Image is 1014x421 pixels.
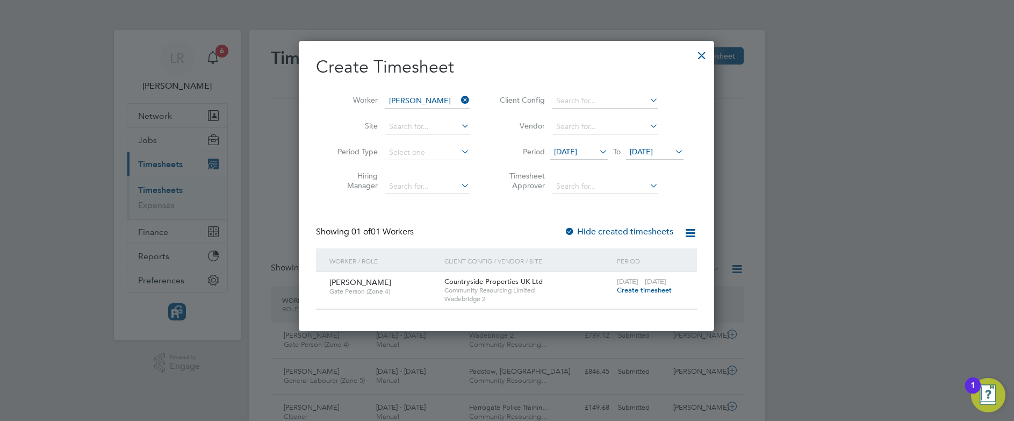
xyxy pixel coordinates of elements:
div: Client Config / Vendor / Site [442,248,614,273]
span: To [610,145,624,159]
span: 01 Workers [351,226,414,237]
span: [PERSON_NAME] [329,277,391,287]
label: Hiring Manager [329,171,378,190]
div: Worker / Role [327,248,442,273]
span: [DATE] - [DATE] [617,277,666,286]
span: [DATE] [630,147,653,156]
input: Search for... [385,94,470,109]
span: Create timesheet [617,286,672,295]
span: Community Resourcing Limited [444,286,612,295]
input: Search for... [552,179,658,194]
label: Site [329,121,378,131]
label: Timesheet Approver [497,171,545,190]
label: Vendor [497,121,545,131]
label: Client Config [497,95,545,105]
div: Period [614,248,686,273]
input: Select one [385,145,470,160]
button: Open Resource Center, 1 new notification [971,378,1005,412]
h2: Create Timesheet [316,56,697,79]
span: Wadebridge 2 [444,295,612,303]
span: Gate Person (Zone 4) [329,287,436,296]
div: Showing [316,226,416,238]
span: Countryside Properties UK Ltd [444,277,543,286]
input: Search for... [385,179,470,194]
input: Search for... [385,119,470,134]
span: 01 of [351,226,371,237]
label: Period Type [329,147,378,156]
span: [DATE] [554,147,577,156]
input: Search for... [552,94,658,109]
label: Worker [329,95,378,105]
label: Hide created timesheets [564,226,673,237]
input: Search for... [552,119,658,134]
div: 1 [970,386,975,399]
label: Period [497,147,545,156]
